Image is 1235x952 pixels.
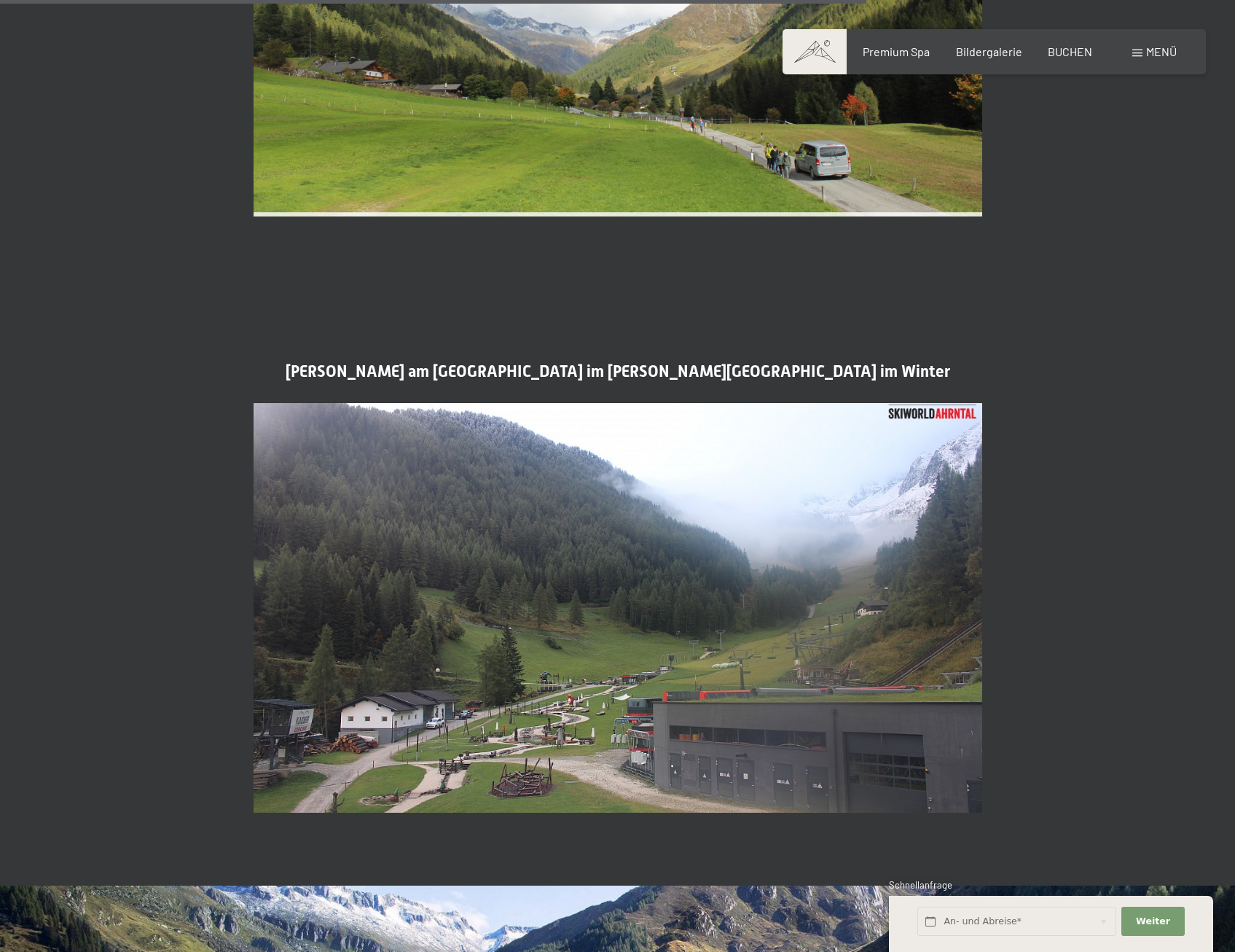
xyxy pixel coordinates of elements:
span: Menü [1146,44,1177,58]
a: Bildergalerie [956,44,1022,58]
span: Weiter [1136,915,1170,928]
span: Schnellanfrage [889,879,952,891]
a: BUCHEN [1048,44,1092,58]
span: [PERSON_NAME] am [GEOGRAPHIC_DATA] im [PERSON_NAME][GEOGRAPHIC_DATA] im Winter [286,362,950,381]
button: Weiter [1121,907,1184,937]
img: Klausiland am Klausberg - Familienpark im sommer - Ski Resort im Winter [254,403,982,814]
a: Premium Spa [863,44,930,58]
